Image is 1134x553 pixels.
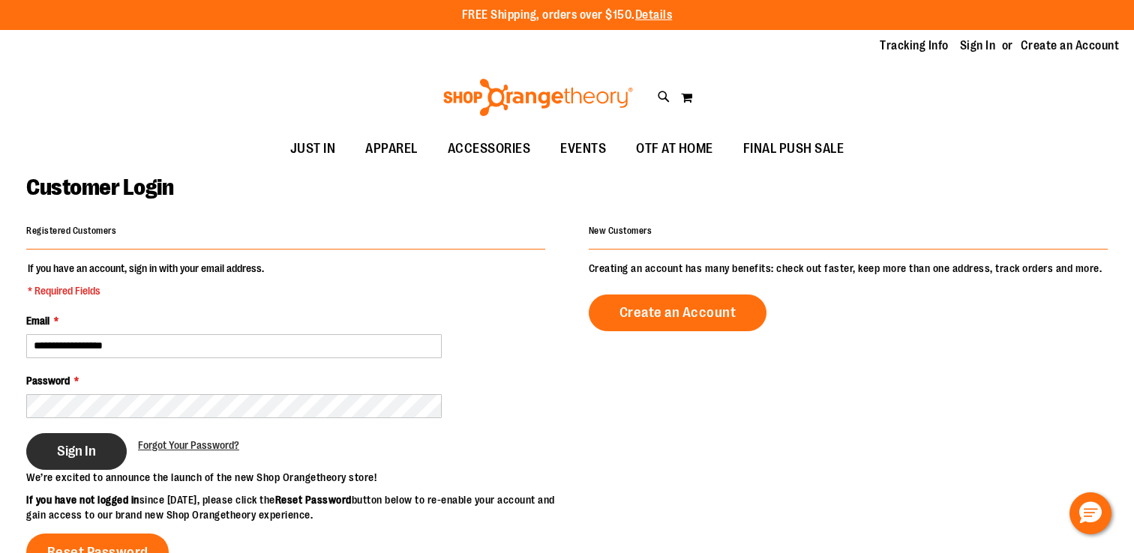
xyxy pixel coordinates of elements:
span: Create an Account [619,304,736,321]
p: FREE Shipping, orders over $150. [462,7,673,24]
a: Create an Account [1021,37,1120,54]
a: JUST IN [275,132,351,166]
legend: If you have an account, sign in with your email address. [26,261,265,298]
span: * Required Fields [28,283,264,298]
span: EVENTS [560,132,606,166]
button: Sign In [26,433,127,470]
a: FINAL PUSH SALE [728,132,859,166]
strong: Registered Customers [26,226,116,236]
a: Tracking Info [880,37,949,54]
a: Details [635,8,673,22]
span: ACCESSORIES [448,132,531,166]
strong: Reset Password [275,494,352,506]
span: OTF AT HOME [636,132,713,166]
strong: New Customers [589,226,652,236]
a: EVENTS [545,132,621,166]
span: FINAL PUSH SALE [743,132,844,166]
span: Email [26,315,49,327]
button: Hello, have a question? Let’s chat. [1069,492,1111,534]
strong: If you have not logged in [26,494,139,506]
a: Forgot Your Password? [138,438,239,453]
a: OTF AT HOME [621,132,728,166]
p: Creating an account has many benefits: check out faster, keep more than one address, track orders... [589,261,1108,276]
a: Sign In [960,37,996,54]
span: APPAREL [365,132,418,166]
span: JUST IN [290,132,336,166]
span: Password [26,375,70,387]
span: Sign In [57,443,96,459]
a: ACCESSORIES [433,132,546,166]
p: since [DATE], please click the button below to re-enable your account and gain access to our bran... [26,492,567,522]
a: APPAREL [350,132,433,166]
a: Create an Account [589,294,767,331]
span: Forgot Your Password? [138,439,239,451]
img: Shop Orangetheory [441,79,635,116]
span: Customer Login [26,175,173,200]
p: We’re excited to announce the launch of the new Shop Orangetheory store! [26,470,567,485]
